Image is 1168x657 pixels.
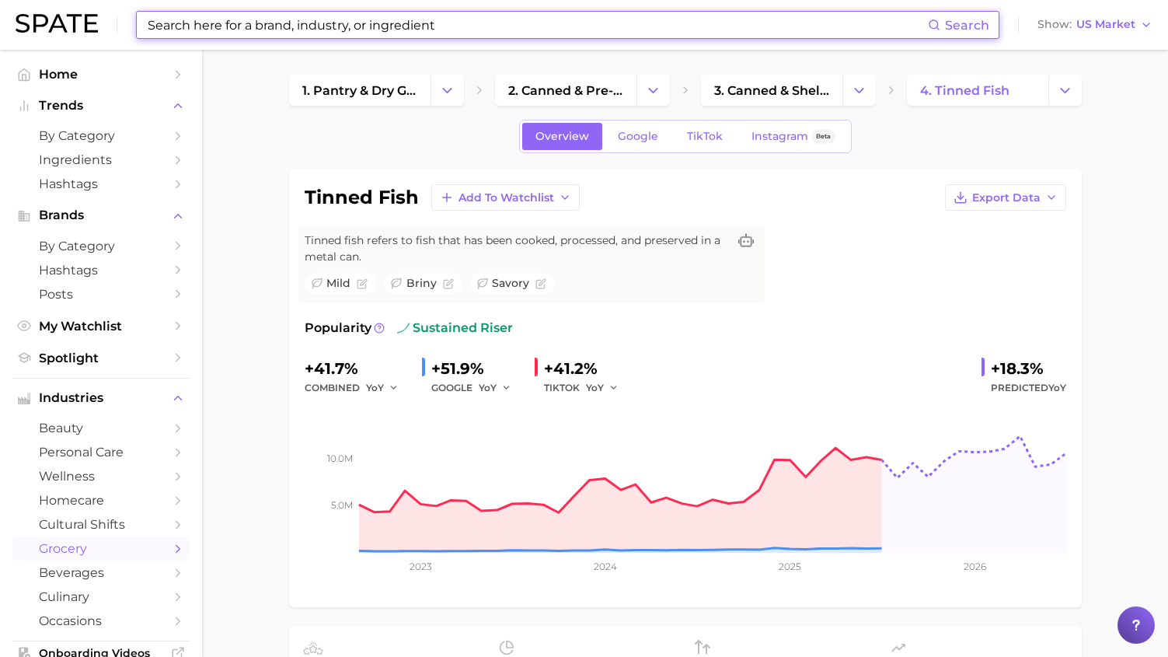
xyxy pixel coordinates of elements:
[479,379,512,397] button: YoY
[305,319,371,337] span: Popularity
[39,493,163,508] span: homecare
[39,176,163,191] span: Hashtags
[39,589,163,604] span: culinary
[618,130,658,143] span: Google
[39,287,163,302] span: Posts
[12,124,190,148] a: by Category
[12,234,190,258] a: by Category
[945,18,989,33] span: Search
[305,379,410,397] div: combined
[39,541,163,556] span: grocery
[39,445,163,460] span: personal care
[586,379,619,397] button: YoY
[12,148,190,172] a: Ingredients
[508,83,623,98] span: 2. canned & pre-packaged products
[39,351,163,365] span: Spotlight
[963,561,985,572] tspan: 2026
[479,381,497,394] span: YoY
[495,75,636,106] a: 2. canned & pre-packaged products
[357,278,368,289] button: Flag as miscategorized or irrelevant
[12,416,190,440] a: beauty
[1048,75,1082,106] button: Change Category
[605,123,671,150] a: Google
[1037,20,1072,29] span: Show
[12,440,190,464] a: personal care
[674,123,736,150] a: TikTok
[522,123,602,150] a: Overview
[687,130,723,143] span: TikTok
[12,561,190,585] a: beverages
[816,130,831,143] span: Beta
[920,83,1009,98] span: 4. tinned fish
[544,379,629,397] div: TIKTOK
[39,99,163,113] span: Trends
[12,258,190,282] a: Hashtags
[907,75,1048,106] a: 4. tinned fish
[12,94,190,117] button: Trends
[991,379,1066,397] span: Predicted
[431,356,522,381] div: +51.9%
[701,75,842,106] a: 3. canned & shelf-stable fish
[738,123,849,150] a: InstagramBeta
[39,128,163,143] span: by Category
[492,275,529,292] span: savory
[1048,382,1066,393] span: YoY
[991,356,1066,381] div: +18.3%
[714,83,829,98] span: 3. canned & shelf-stable fish
[406,275,437,292] span: briny
[12,172,190,196] a: Hashtags
[12,536,190,561] a: grocery
[443,278,454,289] button: Flag as miscategorized or irrelevant
[12,609,190,633] a: occasions
[39,421,163,435] span: beauty
[972,191,1041,204] span: Export Data
[397,322,410,334] img: sustained riser
[39,67,163,82] span: Home
[12,314,190,338] a: My Watchlist
[12,282,190,306] a: Posts
[39,565,163,580] span: beverages
[431,379,522,397] div: GOOGLE
[779,561,801,572] tspan: 2025
[39,517,163,532] span: cultural shifts
[458,191,554,204] span: Add to Watchlist
[12,346,190,370] a: Spotlight
[593,561,616,572] tspan: 2024
[326,275,350,292] span: mild
[431,184,580,211] button: Add to Watchlist
[409,561,431,572] tspan: 2023
[289,75,431,106] a: 1. pantry & dry goods
[305,232,727,265] span: Tinned fish refers to fish that has been cooked, processed, and preserved in a metal can.
[535,130,589,143] span: Overview
[39,239,163,253] span: by Category
[39,319,163,334] span: My Watchlist
[544,356,629,381] div: +41.2%
[12,464,190,488] a: wellness
[39,208,163,222] span: Brands
[366,381,384,394] span: YoY
[842,75,876,106] button: Change Category
[12,488,190,512] a: homecare
[431,75,464,106] button: Change Category
[945,184,1066,211] button: Export Data
[16,14,98,33] img: SPATE
[751,130,808,143] span: Instagram
[535,278,546,289] button: Flag as miscategorized or irrelevant
[146,12,928,38] input: Search here for a brand, industry, or ingredient
[39,469,163,484] span: wellness
[586,381,604,394] span: YoY
[12,62,190,86] a: Home
[1034,15,1156,35] button: ShowUS Market
[39,613,163,628] span: occasions
[39,152,163,167] span: Ingredients
[39,391,163,405] span: Industries
[12,585,190,609] a: culinary
[302,83,417,98] span: 1. pantry & dry goods
[12,386,190,410] button: Industries
[366,379,399,397] button: YoY
[636,75,670,106] button: Change Category
[397,319,513,337] span: sustained riser
[39,263,163,278] span: Hashtags
[12,512,190,536] a: cultural shifts
[305,188,419,207] h1: tinned fish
